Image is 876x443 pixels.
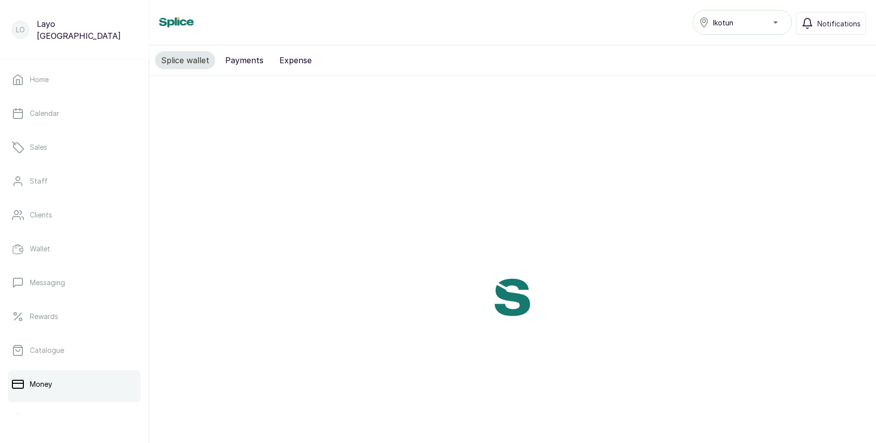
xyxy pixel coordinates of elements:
p: Calendar [30,109,59,118]
a: Clients [8,201,141,229]
p: Messaging [30,278,65,288]
p: Layo [GEOGRAPHIC_DATA] [37,18,137,42]
button: Notifications [796,12,866,35]
a: Money [8,370,141,398]
p: Money [30,379,52,389]
a: Catalogue [8,336,141,364]
span: Ikotun [713,17,733,28]
p: Rewards [30,312,58,322]
a: Reports [8,404,141,432]
button: Ikotun [693,10,792,35]
a: Messaging [8,269,141,297]
p: Reports [30,413,56,423]
p: Sales [30,142,47,152]
button: Payments [219,51,269,69]
a: Rewards [8,303,141,331]
a: Calendar [8,100,141,127]
a: Staff [8,167,141,195]
p: Catalogue [30,345,64,355]
p: Home [30,75,49,85]
a: Home [8,66,141,94]
button: Expense [273,51,318,69]
button: Splice wallet [155,51,215,69]
p: Staff [30,176,48,186]
span: Notifications [817,18,861,29]
p: LO [16,25,25,35]
p: Clients [30,210,52,220]
p: Wallet [30,244,50,254]
a: Wallet [8,235,141,263]
a: Sales [8,133,141,161]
